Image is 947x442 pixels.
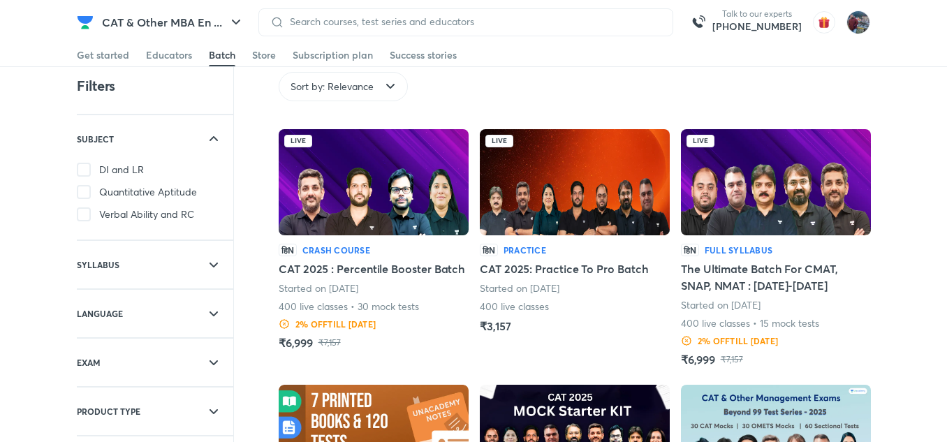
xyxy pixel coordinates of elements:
h6: 2 % OFF till [DATE] [295,318,376,330]
div: Live [485,135,513,147]
div: Get started [77,48,129,62]
h6: SUBJECT [77,132,114,146]
img: Company Logo [77,14,94,31]
h5: ₹3,157 [480,318,511,334]
div: Live [284,135,312,147]
input: Search courses, test series and educators [284,16,661,27]
a: Educators [146,44,192,66]
img: Batch Thumbnail [279,129,469,235]
button: CAT & Other MBA En ... [94,8,253,36]
span: Quantitative Aptitude [99,185,197,199]
div: Educators [146,48,192,62]
div: Store [252,48,276,62]
p: Talk to our experts [712,8,802,20]
h5: ₹6,999 [279,334,313,351]
p: Started on [DATE] [681,298,761,312]
p: ₹7,157 [721,354,743,365]
img: Prashant saluja [846,10,870,34]
p: ₹7,157 [318,337,341,348]
p: हिN [681,244,699,256]
h6: Full Syllabus [705,244,772,256]
p: 400 live classes [480,300,550,314]
p: 400 live classes • 15 mock tests [681,316,820,330]
div: Success stories [390,48,457,62]
div: Live [687,135,714,147]
h5: CAT 2025: Practice To Pro Batch [480,260,649,277]
p: Started on [DATE] [480,281,559,295]
img: call-us [684,8,712,36]
a: Get started [77,44,129,66]
h5: The Ultimate Batch For CMAT, SNAP, NMAT : [DATE]-[DATE] [681,260,871,294]
h6: LANGUAGE [77,307,123,321]
span: DI and LR [99,163,144,177]
h4: Filters [77,77,115,95]
h6: SYLLABUS [77,258,119,272]
h6: EXAM [77,355,101,369]
p: Started on [DATE] [279,281,358,295]
span: Sort by: Relevance [291,80,374,94]
h6: Practice [504,244,546,256]
p: हिN [279,244,297,256]
img: Batch Thumbnail [480,129,670,235]
img: Discount Logo [681,335,692,346]
h6: 2 % OFF till [DATE] [698,334,778,347]
h5: CAT 2025 : Percentile Booster Batch [279,260,465,277]
a: Batch [209,44,235,66]
img: avatar [813,11,835,34]
p: हिN [480,244,498,256]
div: Subscription plan [293,48,373,62]
img: Batch Thumbnail [681,129,871,235]
h6: PRODUCT TYPE [77,404,140,418]
a: [PHONE_NUMBER] [712,20,802,34]
div: Batch [209,48,235,62]
h6: Crash course [302,244,370,256]
span: Verbal Ability and RC [99,207,194,221]
p: 400 live classes • 30 mock tests [279,300,420,314]
a: Store [252,44,276,66]
img: Discount Logo [279,318,290,330]
a: Success stories [390,44,457,66]
h5: ₹6,999 [681,351,715,368]
a: Subscription plan [293,44,373,66]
